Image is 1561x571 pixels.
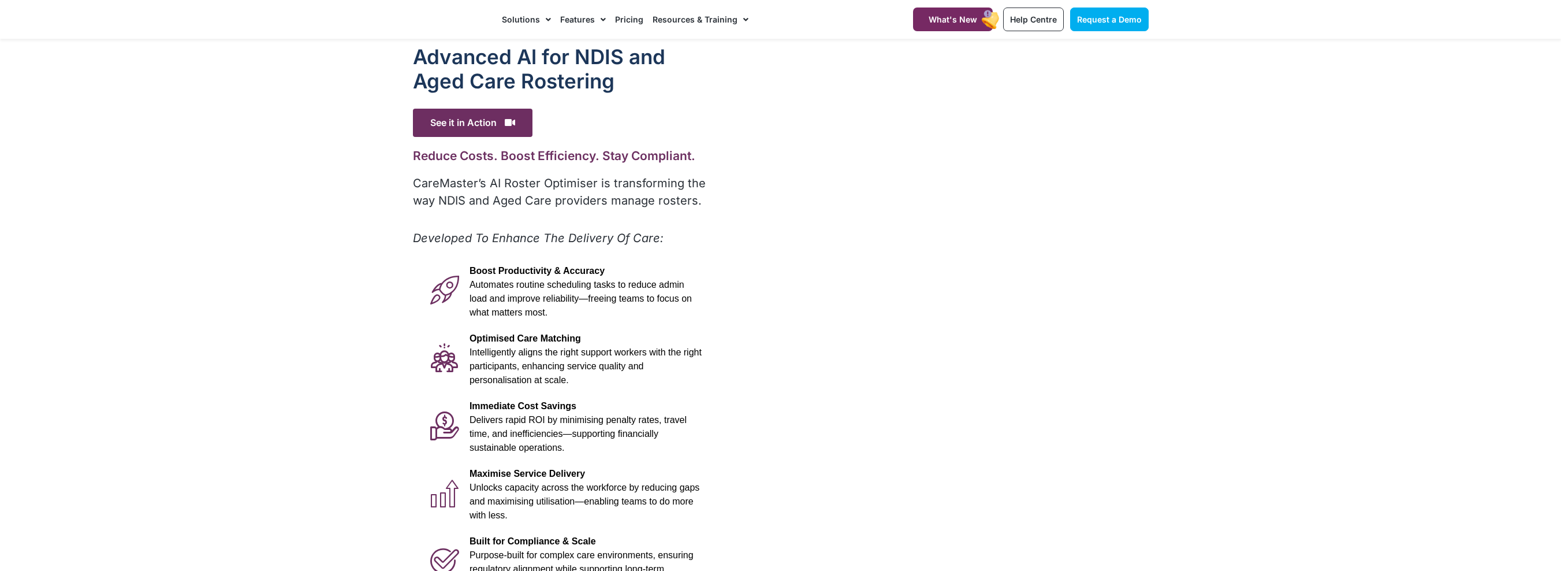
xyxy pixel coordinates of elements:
[413,231,664,245] em: Developed To Enhance The Delivery Of Care:
[470,536,596,546] span: Built for Compliance & Scale
[470,333,581,343] span: Optimised Care Matching
[413,11,491,28] img: CareMaster Logo
[1003,8,1064,31] a: Help Centre
[470,469,585,479] span: Maximise Service Delivery
[413,149,708,163] h2: Reduce Costs. Boost Efficiency. Stay Compliant.
[1077,14,1142,24] span: Request a Demo
[470,266,605,276] span: Boost Productivity & Accuracy
[470,401,576,411] span: Immediate Cost Savings
[1010,14,1057,24] span: Help Centre
[1070,8,1149,31] a: Request a Demo
[470,347,702,385] span: Intelligently aligns the right support workers with the right participants, enhancing service qua...
[470,415,687,453] span: Delivers rapid ROI by minimising penalty rates, travel time, and inefficiencies—supporting financ...
[413,175,708,209] p: CareMaster’s AI Roster Optimiser is transforming the way NDIS and Aged Care providers manage rost...
[470,483,699,520] span: Unlocks capacity across the workforce by reducing gaps and maximising utilisation—enabling teams ...
[470,280,692,317] span: Automates routine scheduling tasks to reduce admin load and improve reliability—freeing teams to ...
[913,8,993,31] a: What's New
[413,109,532,137] span: See it in Action
[413,45,708,93] h1: Advanced Al for NDIS and Aged Care Rostering
[929,14,977,24] span: What's New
